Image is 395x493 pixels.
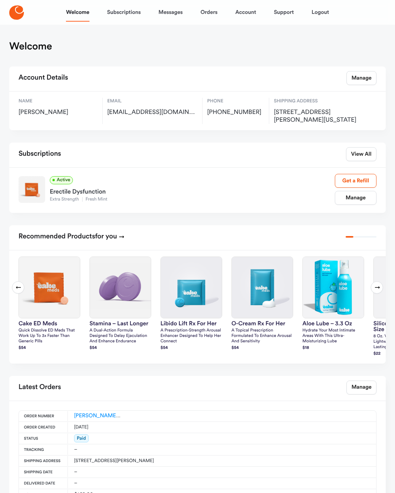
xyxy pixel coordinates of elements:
[89,321,151,326] h3: Stamina – Last Longer
[74,468,100,476] div: –
[50,197,82,202] span: Extra Strength
[19,98,98,105] span: Name
[346,381,376,394] a: Manage
[90,257,151,318] img: Stamina – Last Longer
[302,321,364,326] h3: Aloe Lube – 3.3 oz
[19,321,80,326] h3: Cake ED Meds
[107,98,197,105] span: Email
[74,413,152,418] a: [PERSON_NAME]-ES-00162390
[335,174,376,188] a: Get a Refill
[19,381,61,394] h2: Latest Orders
[231,346,239,350] strong: $ 54
[50,184,335,197] div: Erectile Dysfunction
[19,230,125,244] h2: Recommended Products
[231,321,293,326] h3: O-Cream Rx for Her
[235,3,256,22] a: Account
[19,109,98,116] span: [PERSON_NAME]
[373,352,381,356] strong: $ 22
[231,257,293,352] a: O-Cream Rx for HerO-Cream Rx for HerA topical prescription formulated to enhance arousal and sens...
[89,328,151,344] p: A dual-action formula designed to delay ejaculation and enhance endurance
[335,191,376,205] a: Manage
[160,346,168,350] strong: $ 54
[160,328,222,344] p: A prescription-strength arousal enhancer designed to help her connect
[274,109,357,124] span: 7169 Caballero Avenue, Colorado Springs, US, 80911
[19,71,68,85] h2: Account Details
[107,3,141,22] a: Subscriptions
[89,257,151,352] a: Stamina – Last LongerStamina – Last LongerA dual-action formula designed to delay ejaculation and...
[346,147,376,161] a: View All
[160,257,222,352] a: Libido Lift Rx For HerLibido Lift Rx For HerA prescription-strength arousal enhancer designed to ...
[302,257,364,352] a: Aloe Lube – 3.3 ozAloe Lube – 3.3 ozHydrate your most intimate areas with this ultra-moisturizing...
[19,328,80,344] p: Quick dissolve ED Meds that work up to 3x faster than generic pills
[231,328,293,344] p: A topical prescription formulated to enhance arousal and sensitivity
[19,257,80,352] a: Cake ED MedsCake ED MedsQuick dissolve ED Meds that work up to 3x faster than generic pills$54
[159,3,183,22] a: Messages
[160,321,222,326] h3: Libido Lift Rx For Her
[201,3,218,22] a: Orders
[107,109,197,116] span: 1970B@mail.com
[19,257,80,318] img: Cake ED Meds
[312,3,329,22] a: Logout
[274,98,357,105] span: Shipping Address
[161,257,222,318] img: Libido Lift Rx For Her
[19,176,45,203] img: Extra Strength
[232,257,293,318] img: O-Cream Rx for Her
[50,176,73,184] span: Active
[82,197,111,202] span: Fresh Mint
[274,3,294,22] a: Support
[74,457,154,465] div: [STREET_ADDRESS][PERSON_NAME]
[89,346,97,350] strong: $ 54
[50,184,335,203] a: Erectile DysfunctionExtra StrengthFresh Mint
[66,3,89,22] a: Welcome
[19,346,26,350] strong: $ 54
[302,346,309,350] strong: $ 18
[74,423,96,431] div: [DATE]
[19,147,61,161] h2: Subscriptions
[207,109,264,116] span: [PHONE_NUMBER]
[74,434,89,442] span: Paid
[207,98,264,105] span: Phone
[302,328,364,344] p: Hydrate your most intimate areas with this ultra-moisturizing lube
[74,479,100,487] div: –
[95,233,117,240] span: for you
[303,257,364,318] img: Aloe Lube – 3.3 oz
[346,71,376,85] a: Manage
[9,40,52,53] h1: Welcome
[74,446,109,454] div: –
